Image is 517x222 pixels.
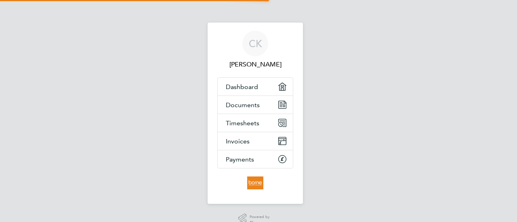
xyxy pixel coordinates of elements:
span: CK [249,38,262,49]
a: Documents [218,96,293,114]
span: Invoices [226,137,250,145]
span: Powered by [250,214,272,220]
nav: Main navigation [208,23,303,204]
img: borneltd-logo-retina.png [247,176,263,189]
a: CK[PERSON_NAME] [217,31,293,69]
span: Dashboard [226,83,258,91]
span: Catherine Kirwan [217,60,293,69]
a: Invoices [218,132,293,150]
a: Payments [218,150,293,168]
a: Timesheets [218,114,293,132]
span: Timesheets [226,119,259,127]
a: Go to home page [217,176,293,189]
span: Documents [226,101,260,109]
a: Dashboard [218,78,293,95]
span: Payments [226,156,254,163]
